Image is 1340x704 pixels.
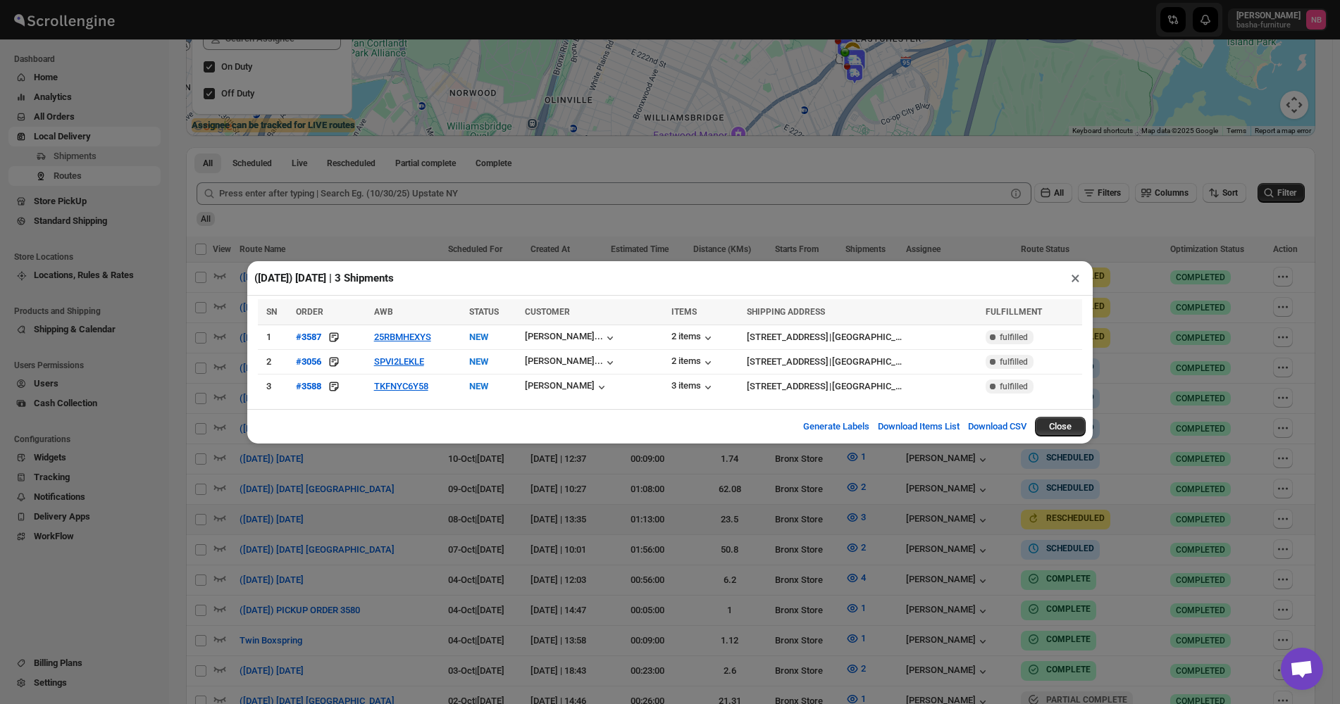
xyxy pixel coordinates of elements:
[1065,268,1086,288] button: ×
[671,331,715,345] button: 2 items
[671,356,715,370] button: 2 items
[832,355,902,369] div: [GEOGRAPHIC_DATA]
[960,413,1035,441] button: Download CSV
[747,355,829,369] div: [STREET_ADDRESS]
[747,330,829,344] div: [STREET_ADDRESS]
[296,379,321,394] button: #3588
[374,307,393,317] span: AWB
[747,379,829,394] div: [STREET_ADDRESS]
[747,307,825,317] span: SHIPPING ADDRESS
[258,349,292,374] td: 2
[525,331,617,345] button: [PERSON_NAME]...
[374,332,431,342] button: 25RBMHEXYS
[869,413,968,441] button: Download Items List
[296,330,321,344] button: #3587
[525,356,617,370] button: [PERSON_NAME]...
[469,307,499,317] span: STATUS
[258,325,292,349] td: 1
[747,379,977,394] div: |
[296,332,321,342] div: #3587
[469,332,488,342] span: NEW
[747,355,977,369] div: |
[469,381,488,391] span: NEW
[1035,417,1086,436] button: Close
[671,380,715,394] button: 3 items
[1000,332,1028,343] span: fulfilled
[747,330,977,344] div: |
[525,307,570,317] span: CUSTOMER
[1000,356,1028,367] span: fulfilled
[296,307,323,317] span: ORDER
[258,374,292,398] td: 3
[832,330,902,344] div: [GEOGRAPHIC_DATA]
[525,331,603,341] div: [PERSON_NAME]...
[525,380,609,394] button: [PERSON_NAME]
[266,307,277,317] span: SN
[296,356,321,367] div: #3056
[374,381,428,391] button: TKFNYC6Y58
[296,381,321,391] div: #3588
[986,307,1042,317] span: FULFILLMENT
[671,307,697,317] span: ITEMS
[469,356,488,367] span: NEW
[374,356,424,367] button: SPVI2LEKLE
[525,356,603,366] div: [PERSON_NAME]...
[832,379,902,394] div: [GEOGRAPHIC_DATA]
[1000,381,1028,392] span: fulfilled
[254,271,394,285] h2: ([DATE]) [DATE] | 3 Shipments
[296,355,321,369] button: #3056
[1281,648,1323,690] div: Open chat
[795,413,878,441] button: Generate Labels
